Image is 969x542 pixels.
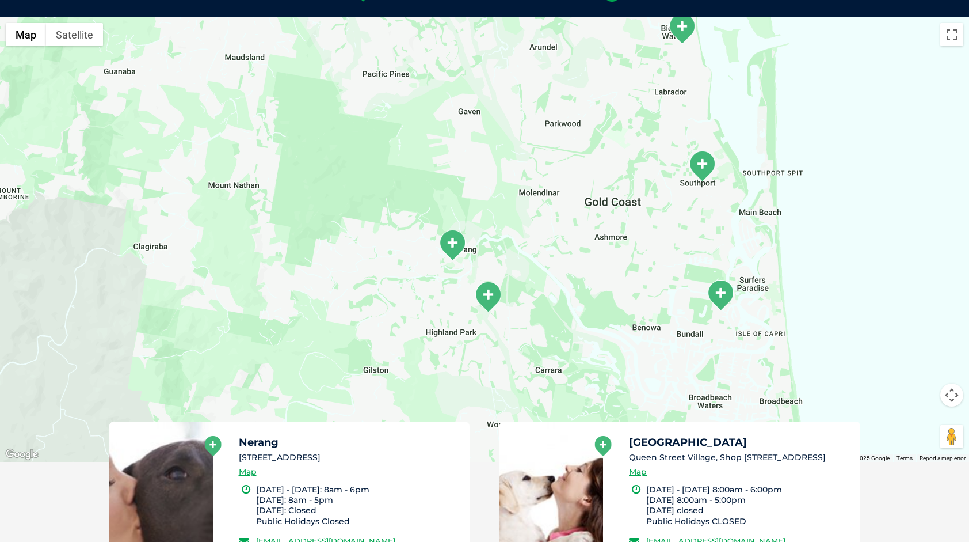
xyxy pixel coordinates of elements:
button: Show satellite imagery [46,23,103,46]
div: Biggera Waters [667,13,696,44]
img: Google [3,447,41,462]
a: Map [629,465,647,479]
a: Terms [896,455,913,461]
button: Map camera controls [940,384,963,407]
h5: Nerang [239,437,460,448]
a: Report a map error [920,455,966,461]
a: Map [239,465,257,479]
a: Open this area in Google Maps (opens a new window) [3,447,41,462]
div: Carrara [474,281,502,313]
button: Drag Pegman onto the map to open Street View [940,425,963,448]
div: Surfers Paradise/Bundall [706,279,735,311]
div: Nerang [438,229,467,261]
li: [DATE] - [DATE] 8:00am - 6:00pm [DATE] 8:00am - 5:00pm [DATE] closed Public Holidays CLOSED [646,484,850,526]
h5: [GEOGRAPHIC_DATA] [629,437,850,448]
button: Show street map [6,23,46,46]
li: [DATE] - [DATE]: 8am - 6pm [DATE]: 8am - 5pm [DATE]: Closed Public Holidays Closed [256,484,460,526]
li: Queen Street Village, Shop [STREET_ADDRESS] [629,452,850,464]
button: Toggle fullscreen view [940,23,963,46]
li: [STREET_ADDRESS] [239,452,460,464]
div: Southport [688,150,716,182]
